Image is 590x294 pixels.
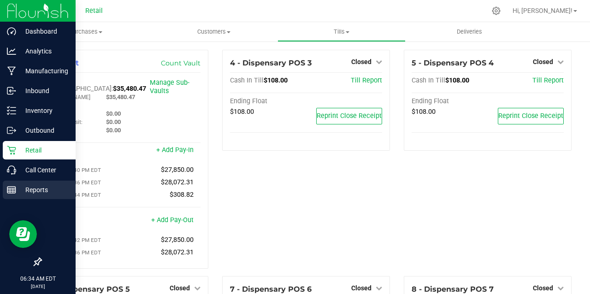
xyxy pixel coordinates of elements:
[7,106,16,115] inline-svg: Inventory
[48,217,124,225] div: Pay-Outs
[161,166,194,174] span: $27,850.00
[351,58,372,65] span: Closed
[161,248,194,256] span: $28,072.31
[412,76,445,84] span: Cash In Till
[278,28,405,36] span: Tills
[106,110,121,117] span: $0.00
[317,112,382,120] span: Reprint Close Receipt
[7,146,16,155] inline-svg: Retail
[170,191,194,199] span: $308.82
[7,66,16,76] inline-svg: Manufacturing
[16,85,71,96] p: Inbound
[230,108,254,116] span: $108.00
[277,22,405,41] a: Tills
[7,185,16,194] inline-svg: Reports
[85,7,103,15] span: Retail
[533,58,553,65] span: Closed
[230,97,306,106] div: Ending Float
[113,85,146,93] span: $35,480.47
[106,118,121,125] span: $0.00
[533,284,553,292] span: Closed
[7,47,16,56] inline-svg: Analytics
[48,285,130,294] span: 6 - Dispensary POS 5
[161,236,194,244] span: $27,850.00
[7,86,16,95] inline-svg: Inbound
[161,178,194,186] span: $28,072.31
[16,46,71,57] p: Analytics
[351,76,382,84] a: Till Report
[264,76,288,84] span: $108.00
[412,285,494,294] span: 8 - Dispensary POS 7
[106,127,121,134] span: $0.00
[316,108,382,124] button: Reprint Close Receipt
[150,79,189,95] a: Manage Sub-Vaults
[412,59,494,67] span: 5 - Dispensary POS 4
[406,22,533,41] a: Deliveries
[150,28,277,36] span: Customers
[9,220,37,248] iframe: Resource center
[490,6,502,15] div: Manage settings
[16,184,71,195] p: Reports
[16,145,71,156] p: Retail
[412,108,436,116] span: $108.00
[151,216,194,224] a: + Add Pay-Out
[150,22,277,41] a: Customers
[532,76,564,84] a: Till Report
[16,65,71,76] p: Manufacturing
[4,275,71,283] p: 06:34 AM EDT
[156,146,194,154] a: + Add Pay-In
[7,126,16,135] inline-svg: Outbound
[16,125,71,136] p: Outbound
[4,283,71,290] p: [DATE]
[230,285,312,294] span: 7 - Dispensary POS 6
[230,76,264,84] span: Cash In Till
[48,76,113,93] span: Cash In [GEOGRAPHIC_DATA]:
[7,27,16,36] inline-svg: Dashboard
[7,165,16,175] inline-svg: Call Center
[513,7,572,14] span: Hi, [PERSON_NAME]!
[170,284,190,292] span: Closed
[22,22,150,41] a: Purchases
[351,284,372,292] span: Closed
[16,105,71,116] p: Inventory
[445,76,469,84] span: $108.00
[106,94,135,100] span: $35,480.47
[444,28,495,36] span: Deliveries
[412,97,488,106] div: Ending Float
[16,26,71,37] p: Dashboard
[16,165,71,176] p: Call Center
[48,147,124,155] div: Pay-Ins
[498,112,563,120] span: Reprint Close Receipt
[230,59,312,67] span: 4 - Dispensary POS 3
[161,59,201,67] a: Count Vault
[22,28,150,36] span: Purchases
[498,108,564,124] button: Reprint Close Receipt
